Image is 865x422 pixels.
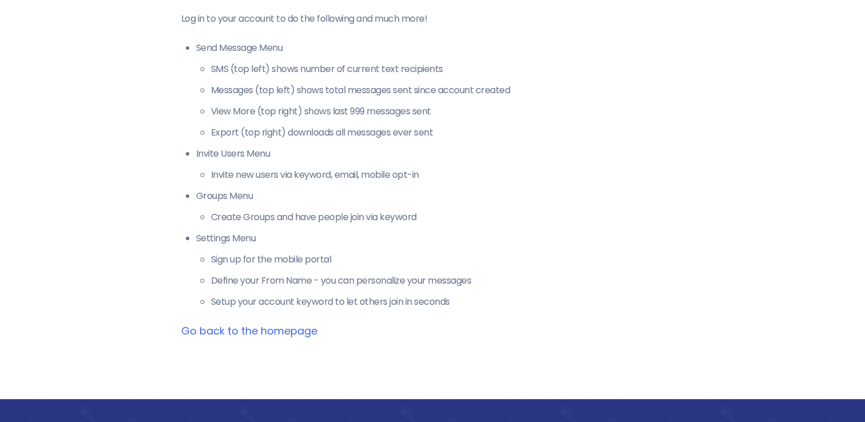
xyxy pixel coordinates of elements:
li: Sign up for the mobile portal [211,253,684,266]
li: Send Message Menu [196,41,684,140]
li: Export (top right) downloads all messages ever sent [211,126,684,140]
li: Messages (top left) shows total messages sent since account created [211,83,684,97]
li: SMS (top left) shows number of current text recipients [211,62,684,76]
a: Go back to the homepage [181,324,317,338]
li: View More (top right) shows last 999 messages sent [211,105,684,118]
p: Log in to your account to do the following and much more! [181,12,684,26]
li: Setup your account keyword to let others join in seconds [211,295,684,309]
li: Settings Menu [196,232,684,309]
li: Groups Menu [196,189,684,224]
li: Invite new users via keyword, email, mobile opt-in [211,168,684,182]
li: Create Groups and have people join via keyword [211,210,684,224]
li: Invite Users Menu [196,147,684,182]
li: Define your From Name - you can personalize your messages [211,274,684,288]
